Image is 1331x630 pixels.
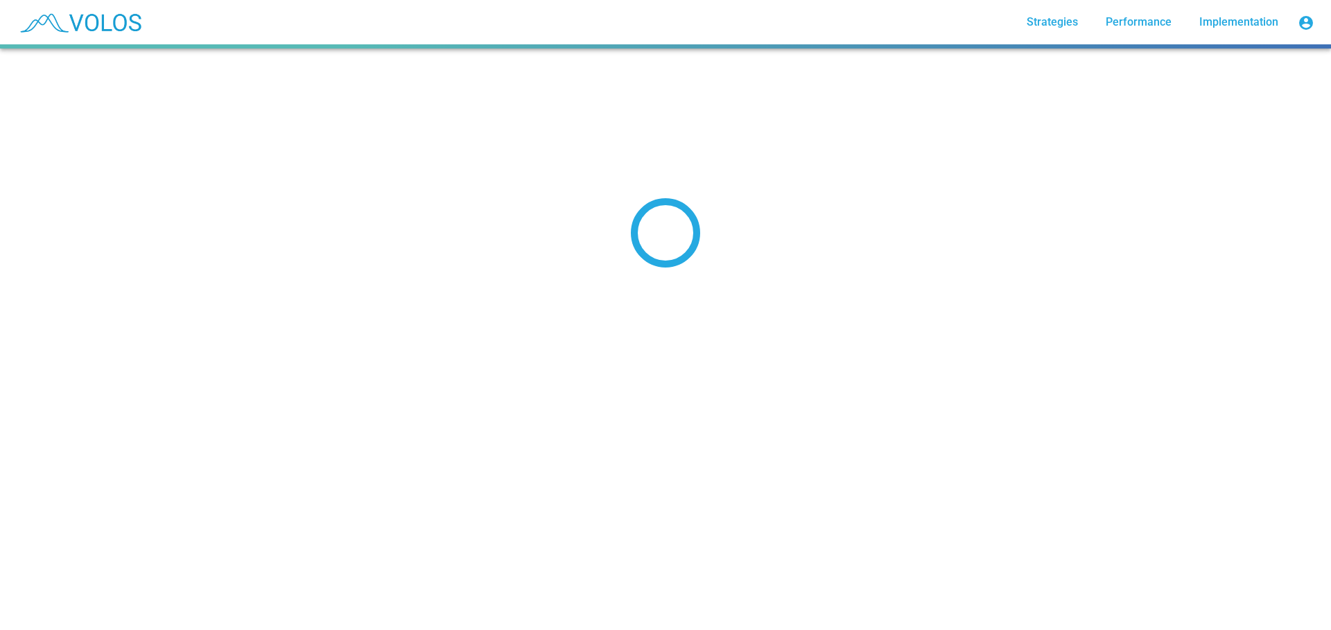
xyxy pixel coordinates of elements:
[1095,10,1183,35] a: Performance
[1027,15,1078,28] span: Strategies
[11,5,148,40] img: blue_transparent.png
[1106,15,1172,28] span: Performance
[1188,10,1289,35] a: Implementation
[1298,15,1314,31] mat-icon: account_circle
[1016,10,1089,35] a: Strategies
[1199,15,1278,28] span: Implementation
